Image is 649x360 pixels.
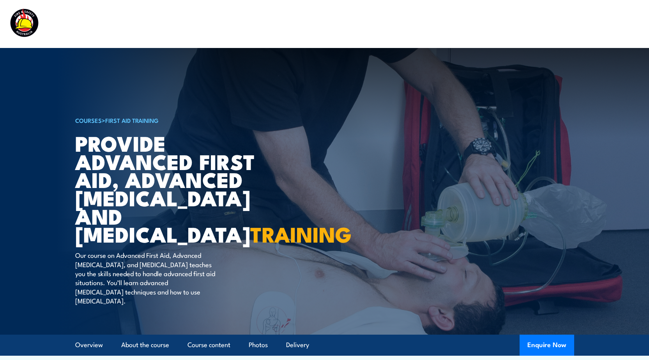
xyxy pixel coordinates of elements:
a: About the course [121,335,169,355]
a: About Us [446,14,475,34]
a: COURSES [75,116,102,124]
button: Enquire Now [520,335,574,356]
a: First Aid Training [105,116,159,124]
a: Overview [75,335,103,355]
a: Delivery [286,335,309,355]
a: Contact [588,14,612,34]
h6: > [75,115,268,125]
a: Course content [187,335,230,355]
a: News [492,14,509,34]
strong: TRAINING [250,217,352,250]
a: Courses [226,14,250,34]
p: Our course on Advanced First Aid, Advanced [MEDICAL_DATA], and [MEDICAL_DATA] teaches you the ski... [75,250,218,305]
a: Learner Portal [527,14,571,34]
h1: Provide Advanced First Aid, Advanced [MEDICAL_DATA] and [MEDICAL_DATA] [75,134,268,243]
a: Emergency Response Services [336,14,429,34]
a: Course Calendar [267,14,319,34]
a: Photos [249,335,268,355]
